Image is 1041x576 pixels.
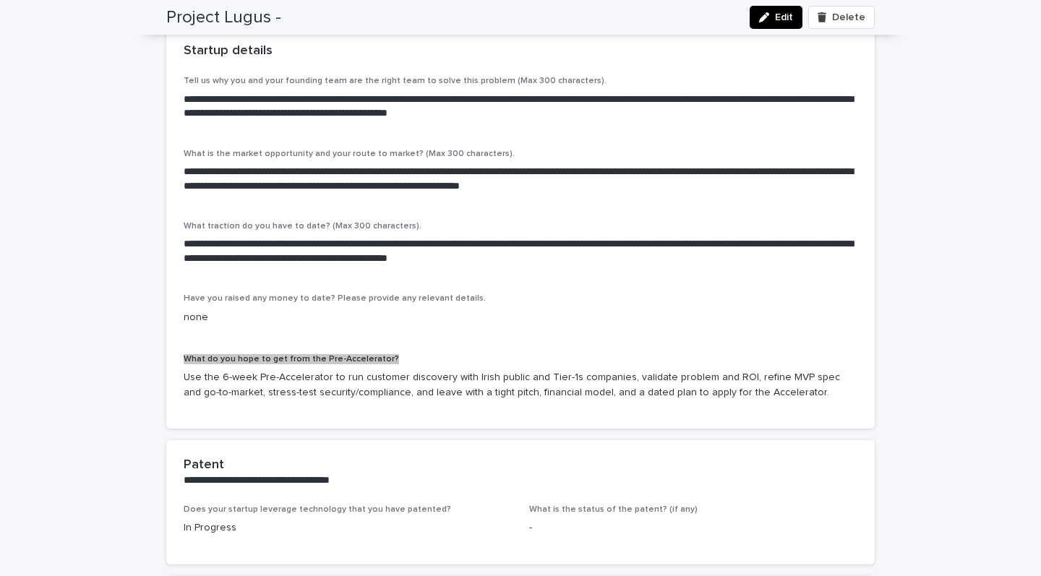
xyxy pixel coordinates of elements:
[529,505,698,514] span: What is the status of the patent? (if any)
[184,150,515,158] span: What is the market opportunity and your route to market? (Max 300 characters).
[184,77,607,85] span: Tell us why you and your founding team are the right team to solve this problem (Max 300 characte...
[166,7,281,28] h2: Project Lugus -
[184,520,512,536] p: In Progress
[184,457,224,473] h2: Patent
[184,43,273,59] h2: Startup details
[775,12,793,22] span: Edit
[184,294,486,303] span: Have you raised any money to date? Please provide any relevant details.
[184,355,399,364] span: What do you hope to get from the Pre-Accelerator?
[184,310,857,325] p: none
[184,505,451,514] span: Does your startup leverage technology that you have patented?
[184,222,421,231] span: What traction do you have to date? (Max 300 characters).
[832,12,865,22] span: Delete
[529,520,857,536] p: -
[750,6,802,29] button: Edit
[184,370,857,400] p: Use the 6-week Pre-Accelerator to run customer discovery with Irish public and Tier-1s companies,...
[808,6,875,29] button: Delete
